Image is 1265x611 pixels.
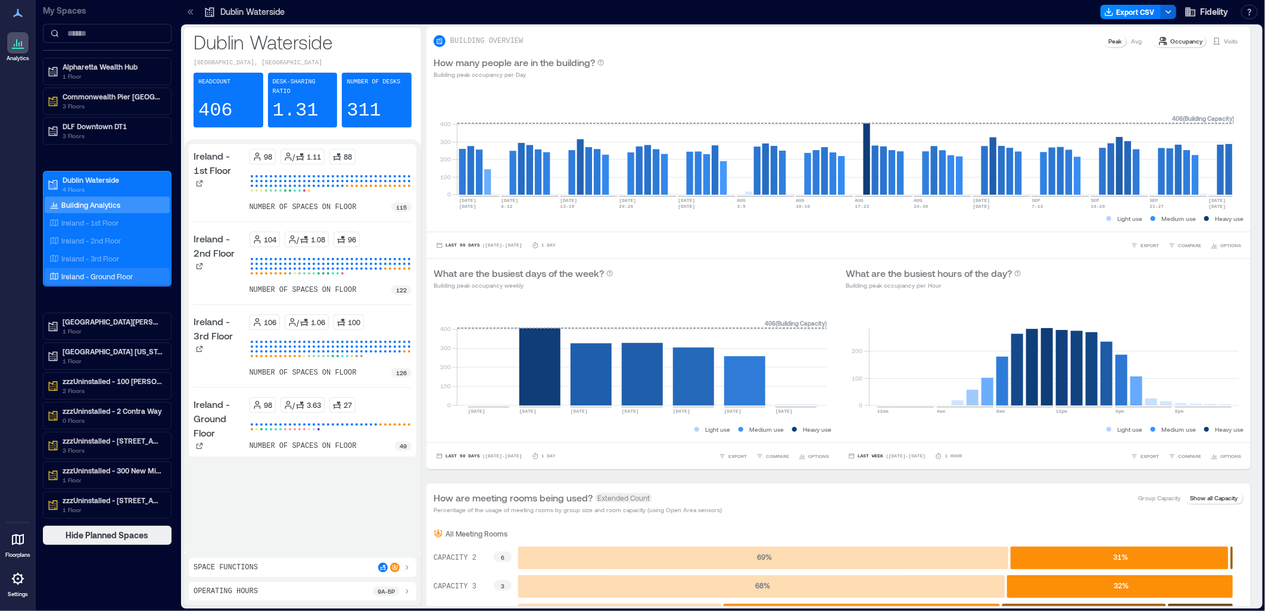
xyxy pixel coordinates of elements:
p: Ireland - 3rd Floor [194,314,245,343]
p: 100 [348,317,361,327]
p: / [297,317,300,327]
tspan: 300 [440,344,451,351]
p: 115 [396,202,407,212]
p: 1 Day [541,242,556,249]
text: 32 % [1114,581,1129,590]
text: SEP [1032,198,1041,203]
text: 13-19 [560,204,575,209]
p: 1.11 [307,152,322,161]
text: [DATE] [622,409,639,414]
button: Fidelity [1181,2,1232,21]
tspan: 200 [852,347,863,354]
tspan: 300 [440,138,451,145]
button: Last 90 Days |[DATE]-[DATE] [434,450,525,462]
span: OPTIONS [1220,242,1241,249]
p: 9a - 5p [378,587,395,596]
text: [DATE] [501,198,519,203]
text: 6-12 [501,204,513,209]
p: Ireland - 1st Floor [61,218,119,227]
p: Medium use [749,425,784,434]
tspan: 200 [440,155,451,163]
p: Desk-sharing ratio [273,77,333,96]
p: 1 Floor [63,326,163,336]
text: AUG [796,198,805,203]
tspan: 0 [447,401,451,409]
p: number of spaces on floor [250,441,357,451]
p: 3 Floors [63,101,163,111]
text: AUG [914,198,923,203]
tspan: 200 [440,363,451,370]
span: Fidelity [1200,6,1228,18]
text: [DATE] [468,409,485,414]
p: 98 [264,152,273,161]
tspan: 0 [859,401,863,409]
p: 1 Floor [63,505,163,515]
text: 12pm [1056,409,1067,414]
span: Extended Count [595,493,652,503]
text: 3-9 [737,204,746,209]
p: 0 Floors [63,416,163,425]
text: [DATE] [724,409,741,414]
button: OPTIONS [1208,239,1244,251]
p: number of spaces on floor [250,368,357,378]
p: Ireland - 2nd Floor [61,236,121,245]
button: COMPARE [1166,239,1204,251]
p: What are the busiest hours of the day? [846,266,1012,280]
text: 17-23 [855,204,870,209]
span: EXPORT [1141,242,1159,249]
tspan: 0 [447,191,451,198]
p: Avg [1131,36,1142,46]
button: EXPORT [1129,239,1161,251]
text: [DATE] [1209,204,1226,209]
p: Space Functions [194,563,258,572]
text: [DATE] [973,204,990,209]
text: 10-16 [796,204,811,209]
p: How many people are in the building? [434,55,595,70]
text: [DATE] [1209,198,1226,203]
p: 27 [344,400,353,410]
button: Hide Planned Spaces [43,526,172,545]
p: Show all Capacity [1190,493,1238,503]
a: Analytics [3,29,33,66]
p: 1.31 [273,99,319,123]
text: AUG [737,198,746,203]
tspan: 400 [440,120,451,127]
p: 98 [264,400,273,410]
p: 1.08 [311,235,326,244]
span: COMPARE [1178,242,1201,249]
text: [DATE] [678,204,696,209]
text: 12am [877,409,889,414]
p: Heavy use [803,425,831,434]
p: Heavy use [1215,425,1244,434]
text: 8am [996,409,1005,414]
text: [DATE] [619,198,637,203]
p: 122 [396,285,407,295]
p: zzzUninstalled - [STREET_ADDRESS] [63,436,163,445]
span: OPTIONS [808,453,829,460]
p: Floorplans [5,551,30,559]
p: Light use [1117,425,1142,434]
text: [DATE] [673,409,690,414]
p: zzzUninstalled - 300 New Millennium [63,466,163,475]
text: CAPACITY 2 [434,554,476,562]
text: [DATE] [775,409,793,414]
text: SEP [1150,198,1159,203]
p: Ireland - 2nd Floor [194,232,245,260]
p: zzzUninstalled - 2 Contra Way [63,406,163,416]
span: EXPORT [728,453,747,460]
p: My Spaces [43,5,172,17]
button: EXPORT [1129,450,1161,462]
p: / [293,400,295,410]
span: EXPORT [1141,453,1159,460]
p: 3 Floors [63,445,163,455]
text: 8pm [1175,409,1184,414]
p: 1 Day [541,453,556,460]
p: 1.06 [311,317,326,327]
p: Building peak occupancy per Day [434,70,605,79]
p: 3.63 [307,400,322,410]
p: 406 [198,99,233,123]
text: 14-20 [1091,204,1105,209]
text: 68 % [755,581,770,590]
text: [DATE] [519,409,537,414]
text: AUG [855,198,864,203]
